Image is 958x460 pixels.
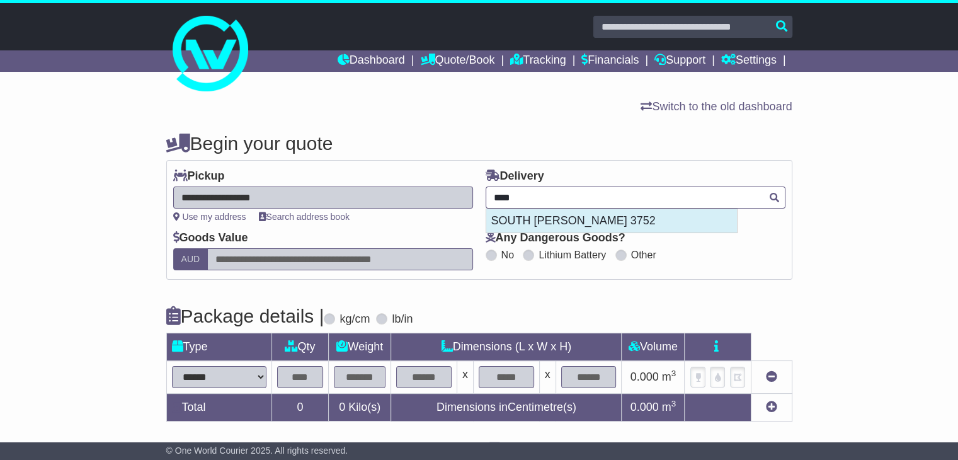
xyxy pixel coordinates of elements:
label: lb/in [392,313,413,326]
td: Total [166,394,271,422]
label: Lithium Battery [539,249,606,261]
td: Volume [622,333,685,361]
label: AUD [173,248,208,270]
td: Type [166,333,271,361]
div: SOUTH [PERSON_NAME] 3752 [486,209,737,233]
span: © One World Courier 2025. All rights reserved. [166,446,348,456]
td: 0 [271,394,329,422]
label: Other [631,249,656,261]
td: Kilo(s) [329,394,391,422]
a: Settings [721,50,777,72]
a: Use my address [173,212,246,222]
a: Financials [581,50,639,72]
a: Tracking [510,50,566,72]
td: x [539,361,556,394]
td: x [457,361,473,394]
sup: 3 [671,369,676,378]
a: Switch to the old dashboard [641,100,792,113]
label: No [501,249,514,261]
span: m [662,371,676,383]
span: m [662,401,676,413]
a: Search address book [259,212,350,222]
td: Dimensions in Centimetre(s) [391,394,622,422]
sup: 3 [671,399,676,408]
a: Remove this item [766,371,777,383]
a: Support [654,50,705,72]
a: Quote/Book [420,50,494,72]
label: Delivery [486,170,544,183]
label: Goods Value [173,231,248,245]
td: Qty [271,333,329,361]
h4: Package details | [166,306,324,326]
span: 0 [339,401,345,413]
span: 0.000 [630,401,659,413]
span: 0.000 [630,371,659,383]
h4: Begin your quote [166,133,792,154]
typeahead: Please provide city [486,187,785,209]
td: Weight [329,333,391,361]
label: Pickup [173,170,225,183]
a: Add new item [766,401,777,413]
label: kg/cm [339,313,370,326]
td: Dimensions (L x W x H) [391,333,622,361]
a: Dashboard [338,50,405,72]
label: Any Dangerous Goods? [486,231,625,245]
